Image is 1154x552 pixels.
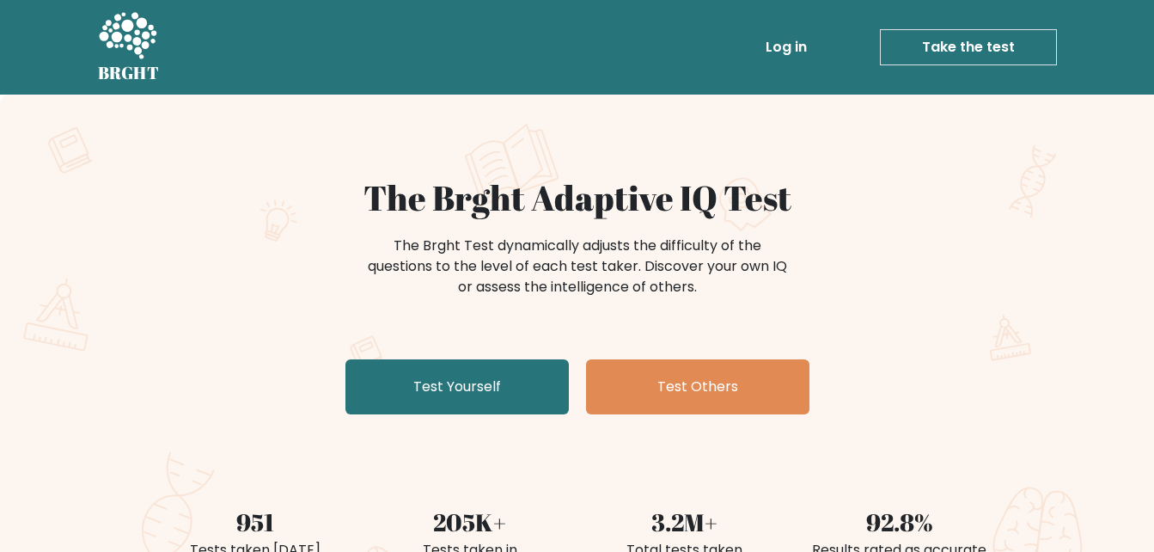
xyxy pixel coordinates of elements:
[98,63,160,83] h5: BRGHT
[759,30,814,64] a: Log in
[373,504,567,540] div: 205K+
[803,504,997,540] div: 92.8%
[158,504,352,540] div: 951
[158,177,997,218] h1: The Brght Adaptive IQ Test
[588,504,782,540] div: 3.2M+
[363,236,792,297] div: The Brght Test dynamically adjusts the difficulty of the questions to the level of each test take...
[345,359,569,414] a: Test Yourself
[586,359,809,414] a: Test Others
[880,29,1057,65] a: Take the test
[98,7,160,88] a: BRGHT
